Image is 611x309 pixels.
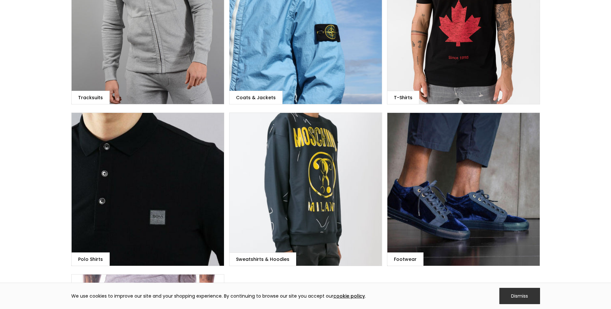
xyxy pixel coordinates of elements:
div: Footwear [394,256,417,262]
a: Footwear [387,113,540,266]
a: cookie policy [333,293,365,299]
div: Dismiss [499,288,540,304]
div: T-Shirts [394,94,412,101]
div: Coats & Jackets [236,94,276,101]
div: We use cookies to improve our site and your shopping experience. By continuing to browse our site... [71,293,366,299]
div: Sweatshirts & Hoodies [236,256,289,262]
div: Tracksuits [78,94,103,101]
div: Polo Shirts [78,256,103,262]
a: Polo Shirts [71,113,224,266]
a: Sweatshirts & Hoodies [229,113,382,266]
